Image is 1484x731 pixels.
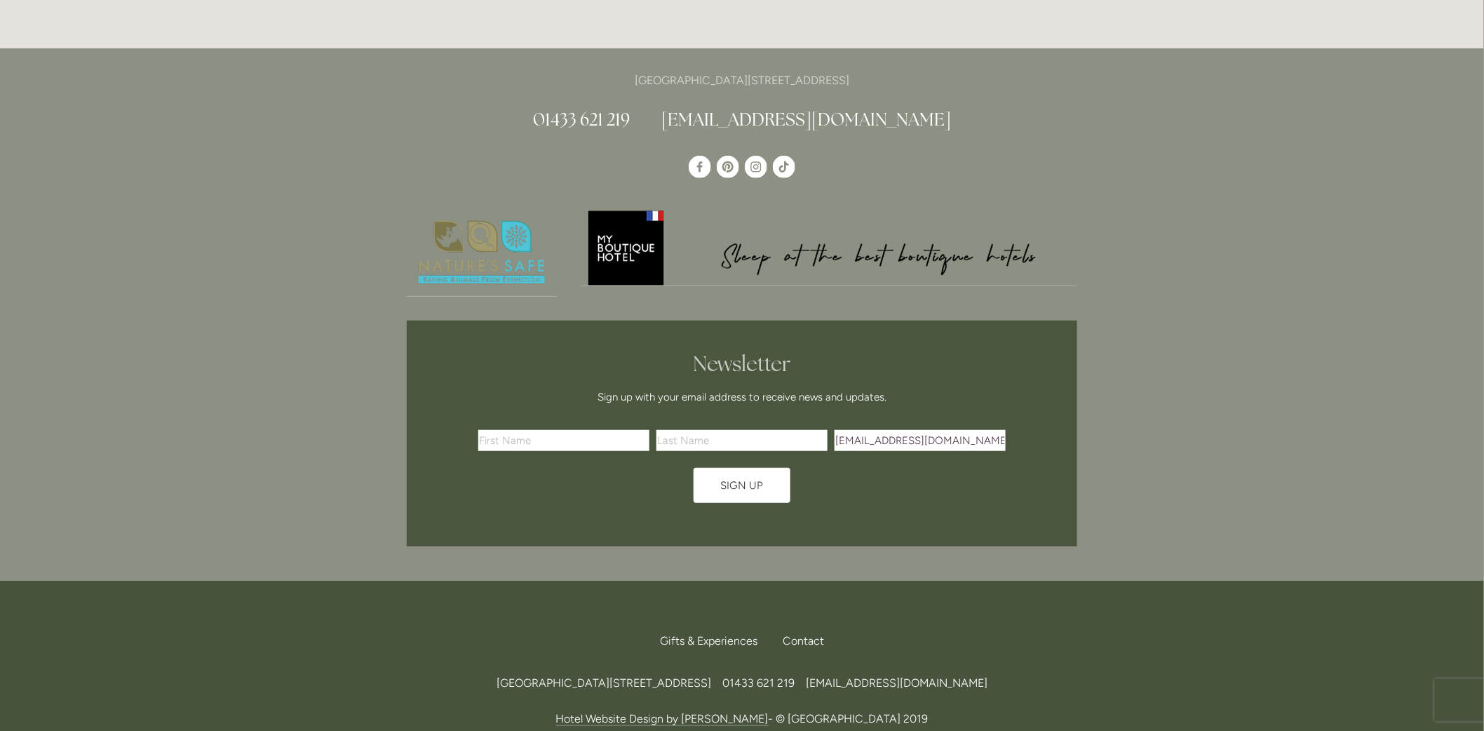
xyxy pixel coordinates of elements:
[721,479,764,492] span: Sign Up
[689,156,711,178] a: Losehill House Hotel & Spa
[660,626,769,657] a: Gifts & Experiences
[533,108,630,130] a: 01433 621 219
[835,430,1006,451] input: Email Address
[722,676,795,690] span: 01433 621 219
[717,156,739,178] a: Pinterest
[656,430,828,451] input: Last Name
[407,208,557,297] img: Nature's Safe - Logo
[771,626,824,657] div: Contact
[581,208,1078,286] img: My Boutique Hotel - Logo
[773,156,795,178] a: TikTok
[556,712,769,726] a: Hotel Website Design by [PERSON_NAME]
[483,351,1001,377] h2: Newsletter
[694,468,790,503] button: Sign Up
[483,389,1001,405] p: Sign up with your email address to receive news and updates.
[478,430,649,451] input: First Name
[407,709,1077,728] p: - © [GEOGRAPHIC_DATA] 2019
[497,676,711,690] span: [GEOGRAPHIC_DATA][STREET_ADDRESS]
[407,71,1077,90] p: [GEOGRAPHIC_DATA][STREET_ADDRESS]
[581,208,1078,287] a: My Boutique Hotel - Logo
[661,108,951,130] a: [EMAIL_ADDRESS][DOMAIN_NAME]
[660,634,757,648] span: Gifts & Experiences
[745,156,767,178] a: Instagram
[806,676,987,690] a: [EMAIL_ADDRESS][DOMAIN_NAME]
